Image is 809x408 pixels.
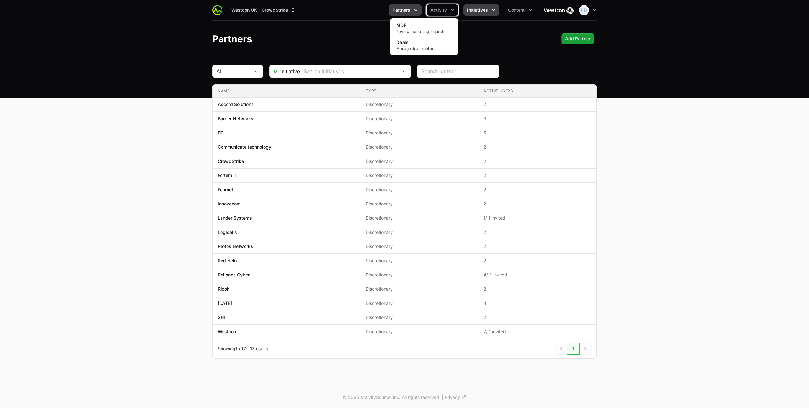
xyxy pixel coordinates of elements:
[218,186,233,193] p: Fournet
[366,243,473,250] span: Discretionary
[484,186,591,193] span: 2
[213,65,263,78] button: All
[222,4,536,16] div: Main navigation
[396,46,452,51] span: Manage deal pipeline
[300,65,398,78] input: Search initiatives
[366,286,473,292] span: Discretionary
[218,286,229,292] p: Ricoh
[398,65,411,78] div: Open
[216,68,250,75] div: All
[484,201,591,207] span: 2
[218,272,250,278] p: Reliance Cyber
[484,314,591,321] span: 2
[366,215,473,221] span: Discretionary
[484,272,591,278] span: 4 / 2 invited
[366,130,473,136] span: Discretionary
[445,394,466,400] a: Privacy
[392,7,410,13] span: Partners
[463,4,499,16] div: Initiatives menu
[396,22,406,28] span: MDF
[567,343,580,355] a: 1
[366,300,473,306] span: Discretionary
[484,144,591,150] span: 2
[228,4,300,16] div: Supplier switch menu
[218,172,237,179] p: Fortem IT
[396,39,409,45] span: Deals
[396,29,452,34] span: Review marketing requests
[561,33,594,44] button: Add Partner
[241,346,246,351] span: 17
[463,4,499,16] button: Initiatives
[270,68,300,75] span: Initiative
[366,328,473,335] span: Discretionary
[508,7,525,13] span: Content
[366,144,473,150] span: Discretionary
[366,272,473,278] span: Discretionary
[218,346,268,352] p: Showing to of results
[484,229,591,235] span: 2
[484,286,591,292] span: 2
[544,4,574,16] img: Westcon UK
[427,4,458,16] button: Activity
[218,101,254,108] p: Accord Solutions
[442,394,443,400] span: |
[391,37,457,54] a: DealsManage deal pipeline
[561,33,594,44] div: Primary actions
[504,4,536,16] div: Content menu
[218,158,244,164] p: CrowdStrike
[389,4,422,16] button: Partners
[467,7,488,13] span: Initiatives
[218,201,240,207] p: Innovecom
[366,172,473,179] span: Discretionary
[421,68,495,75] input: Search partner
[212,5,222,15] img: ActivitySource
[218,300,232,306] p: [DATE]
[484,257,591,264] span: 2
[213,85,361,98] th: Name
[218,130,223,136] p: BT
[484,130,591,136] span: 5
[427,4,458,16] div: Activity menu
[389,4,422,16] div: Partners menu
[218,229,237,235] p: Logicalis
[579,5,589,15] img: Payam Dinarvand
[484,300,591,306] span: 4
[212,33,252,44] h1: Partners
[366,158,473,164] span: Discretionary
[484,215,591,221] span: 1 / 1 invited
[366,257,473,264] span: Discretionary
[366,314,473,321] span: Discretionary
[484,101,591,108] span: 2
[504,4,536,16] button: Content
[218,314,225,321] p: SHI
[484,158,591,164] span: 2
[228,4,300,16] button: Westcon UK - CrowdStrike
[218,257,238,264] p: Red Helix
[250,346,254,351] span: 17
[218,144,271,150] p: Communicate technology
[361,85,478,98] th: Type
[391,20,457,37] a: MDFReview marketing requests
[218,115,253,122] p: Barrier Networks
[484,115,591,122] span: 3
[218,243,253,250] p: Protos Networks
[366,115,473,122] span: Discretionary
[478,85,596,98] th: Active Users
[430,7,447,13] span: Activity
[343,394,441,400] p: © 2025 ActivitySource, inc. All rights reserved.
[484,172,591,179] span: 2
[366,186,473,193] span: Discretionary
[366,201,473,207] span: Discretionary
[366,229,473,235] span: Discretionary
[235,346,237,351] span: 1
[218,328,236,335] p: Westcon
[366,101,473,108] span: Discretionary
[484,243,591,250] span: 2
[484,328,591,335] span: 7 / 1 invited
[218,215,252,221] p: Lander Systems
[565,35,590,43] span: Add Partner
